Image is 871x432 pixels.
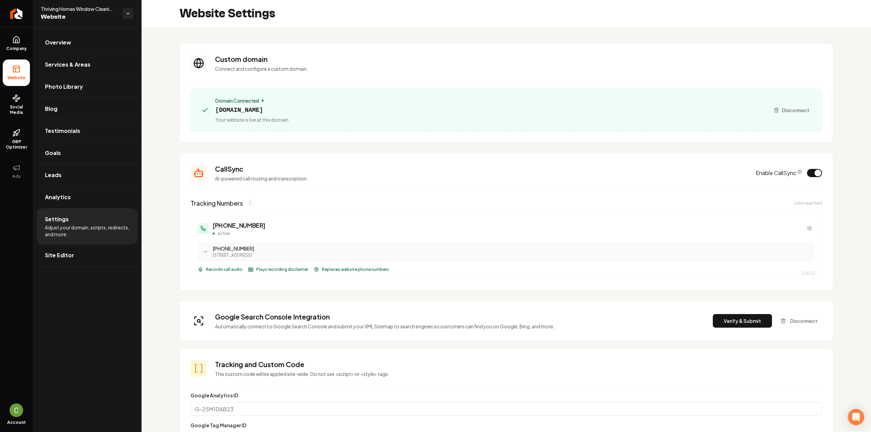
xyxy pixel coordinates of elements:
span: Plays recording disclaimer [256,267,308,272]
span: Records call audio [206,267,243,272]
h3: Custom domain [215,54,822,64]
span: Thriving Homes Window Cleaning [GEOGRAPHIC_DATA] [41,5,117,12]
a: Services & Areas [37,54,137,75]
img: Candela Corradin [10,403,23,417]
div: [PHONE_NUMBER] [213,245,811,252]
span: [DOMAIN_NAME] [215,105,289,115]
span: GBP Optimizer [3,139,30,150]
p: This custom code will be applied site-wide. Do not use <script> or <style> tags. [215,370,822,377]
span: Ads [10,174,23,179]
div: [STREET_ADDRESS] [213,253,811,258]
span: Blog [45,105,57,113]
button: Open user button [10,403,23,417]
label: Enable CallSync [756,169,802,177]
h3: Google Search Console Integration [215,312,555,322]
p: AI-powered call routing and transcription [215,175,747,182]
span: Leads [45,171,62,179]
a: Blog [37,98,137,120]
button: CallSync Info [798,170,802,174]
span: Services & Areas [45,61,91,69]
div: Open Intercom Messenger [848,409,864,425]
span: Analytics [45,193,71,201]
span: Website [5,75,28,81]
span: 1 [247,200,254,207]
a: Site Editor [37,244,137,266]
h3: Tracking and Custom Code [215,360,822,369]
div: Limit reached [794,201,822,206]
a: Testimonials [37,120,137,142]
img: Rebolt Logo [10,8,23,19]
h2: Website Settings [180,7,275,20]
p: Connect and configure a custom domain. [215,65,822,72]
label: Google Analytics ID [191,392,238,398]
span: Replaces website phone numbers [322,267,389,272]
span: Social Media [3,104,30,115]
div: [DATE] [802,271,815,276]
h3: CallSync [215,164,747,174]
span: Company [3,46,30,51]
span: Site Editor [45,251,74,259]
button: Disconnect [776,314,822,328]
input: G-25M1DAB23 [191,402,822,416]
button: Disconnect [770,104,814,116]
span: Testimonials [45,127,80,135]
a: Overview [37,32,137,53]
span: Goals [45,149,61,157]
span: Photo Library [45,83,83,91]
span: → [203,249,207,254]
span: Your website is live at this domain [215,116,289,123]
span: Account [7,420,26,425]
span: Website [41,12,117,22]
h3: [PHONE_NUMBER] [213,221,265,230]
p: Automatically connect to Google Search Console and submit your XML Sitemap to search engines so c... [215,323,555,330]
a: Photo Library [37,76,137,98]
button: Verify & Submit [713,314,772,328]
span: Adjust your domain, scripts, redirects, and more. [45,224,129,238]
a: Social Media [3,89,30,121]
a: Goals [37,142,137,164]
span: Domain Connected [215,97,259,104]
label: Google Tag Manager ID [191,422,246,428]
a: GBP Optimizer [3,123,30,155]
span: Overview [45,38,71,47]
span: active [217,231,230,236]
a: Analytics [37,186,137,208]
a: Leads [37,164,137,186]
h3: Tracking Numbers [191,198,243,208]
span: Disconnect [782,107,809,114]
span: Settings [45,215,69,223]
button: Ads [3,158,30,185]
a: Company [3,30,30,57]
